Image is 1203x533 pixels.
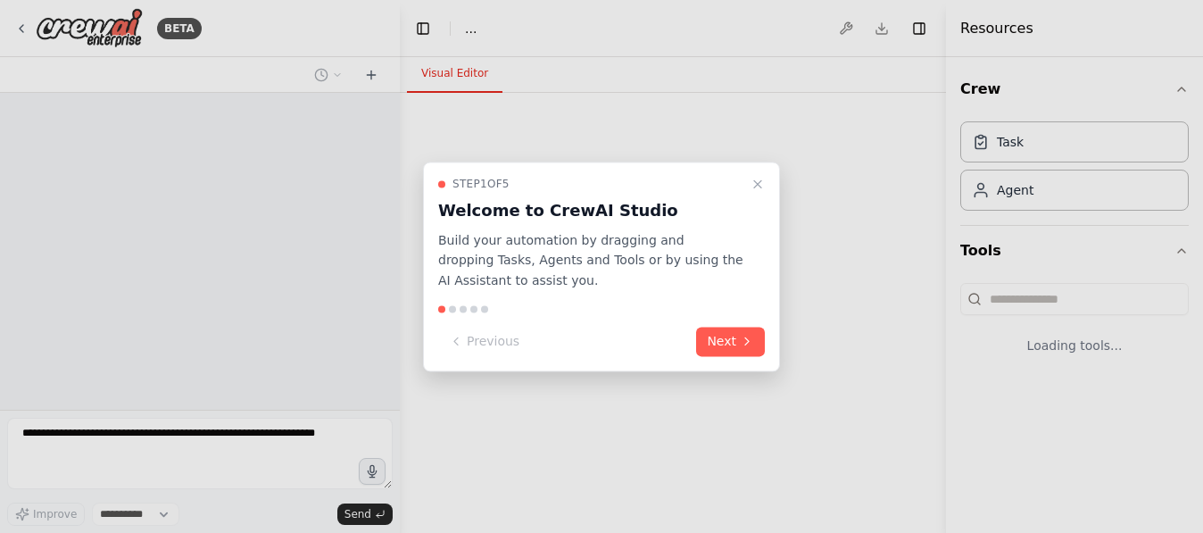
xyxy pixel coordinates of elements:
p: Build your automation by dragging and dropping Tasks, Agents and Tools or by using the AI Assista... [438,230,743,291]
h3: Welcome to CrewAI Studio [438,198,743,223]
span: Step 1 of 5 [452,177,510,191]
button: Previous [438,327,530,356]
button: Next [696,327,765,356]
button: Hide left sidebar [411,16,436,41]
button: Close walkthrough [747,173,768,195]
